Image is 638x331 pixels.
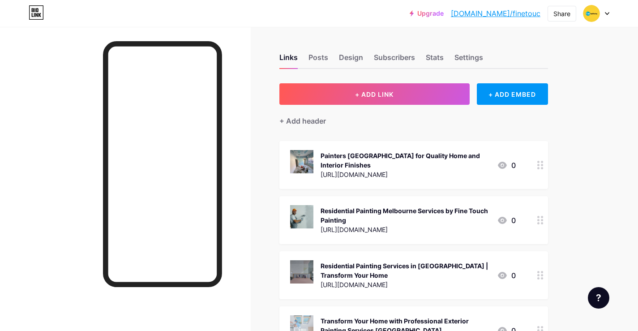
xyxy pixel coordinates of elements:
[279,116,326,126] div: + Add header
[321,225,490,234] div: [URL][DOMAIN_NAME]
[451,8,540,19] a: [DOMAIN_NAME]/finetouc
[583,5,600,22] img: Finetouch Painting
[321,151,490,170] div: Painters [GEOGRAPHIC_DATA] for Quality Home and Interior Finishes
[553,9,570,18] div: Share
[355,90,394,98] span: + ADD LINK
[454,52,483,68] div: Settings
[321,170,490,179] div: [URL][DOMAIN_NAME]
[279,83,470,105] button: + ADD LINK
[339,52,363,68] div: Design
[477,83,548,105] div: + ADD EMBED
[497,215,516,226] div: 0
[410,10,444,17] a: Upgrade
[290,260,313,284] img: Residential Painting Services in Melbourne | Transform Your Home
[374,52,415,68] div: Subscribers
[497,160,516,171] div: 0
[321,280,490,289] div: [URL][DOMAIN_NAME]
[290,205,313,228] img: Residential Painting Melbourne Services by Fine Touch Painting
[497,270,516,281] div: 0
[308,52,328,68] div: Posts
[321,261,490,280] div: Residential Painting Services in [GEOGRAPHIC_DATA] | Transform Your Home
[426,52,444,68] div: Stats
[279,52,298,68] div: Links
[321,206,490,225] div: Residential Painting Melbourne Services by Fine Touch Painting
[290,150,313,173] img: Painters Melbourne for Quality Home and Interior Finishes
